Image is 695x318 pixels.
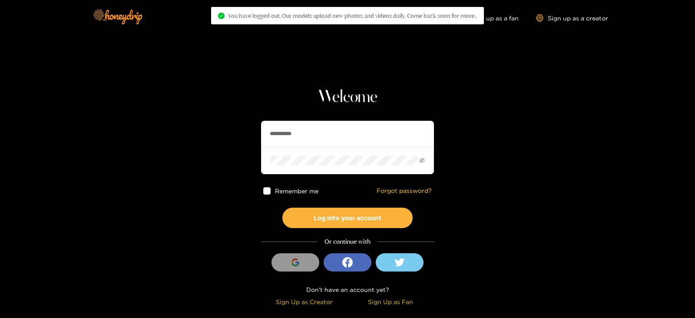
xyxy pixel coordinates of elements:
[419,158,425,163] span: eye-invisible
[377,187,432,195] a: Forgot password?
[261,237,434,247] div: Or continue with
[350,297,432,307] div: Sign Up as Fan
[218,13,225,19] span: check-circle
[459,14,519,22] a: Sign up as a fan
[536,14,608,22] a: Sign up as a creator
[228,12,477,19] span: You have logged out. Our models upload new photos and videos daily. Come back soon for more..
[282,208,413,228] button: Log into your account
[263,297,345,307] div: Sign Up as Creator
[261,285,434,295] div: Don't have an account yet?
[275,188,318,194] span: Remember me
[261,87,434,108] h1: Welcome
